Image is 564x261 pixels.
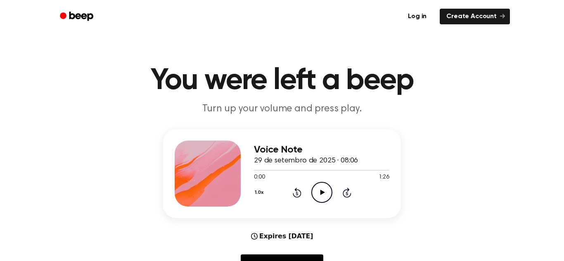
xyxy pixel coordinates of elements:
[123,102,441,116] p: Turn up your volume and press play.
[71,66,493,96] h1: You were left a beep
[400,7,435,26] a: Log in
[254,157,358,165] span: 29 de setembro de 2025 · 08:06
[254,144,389,155] h3: Voice Note
[379,173,389,182] span: 1:26
[251,231,313,241] div: Expires [DATE]
[440,9,510,24] a: Create Account
[54,9,101,25] a: Beep
[254,186,266,200] button: 1.0x
[254,173,265,182] span: 0:00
